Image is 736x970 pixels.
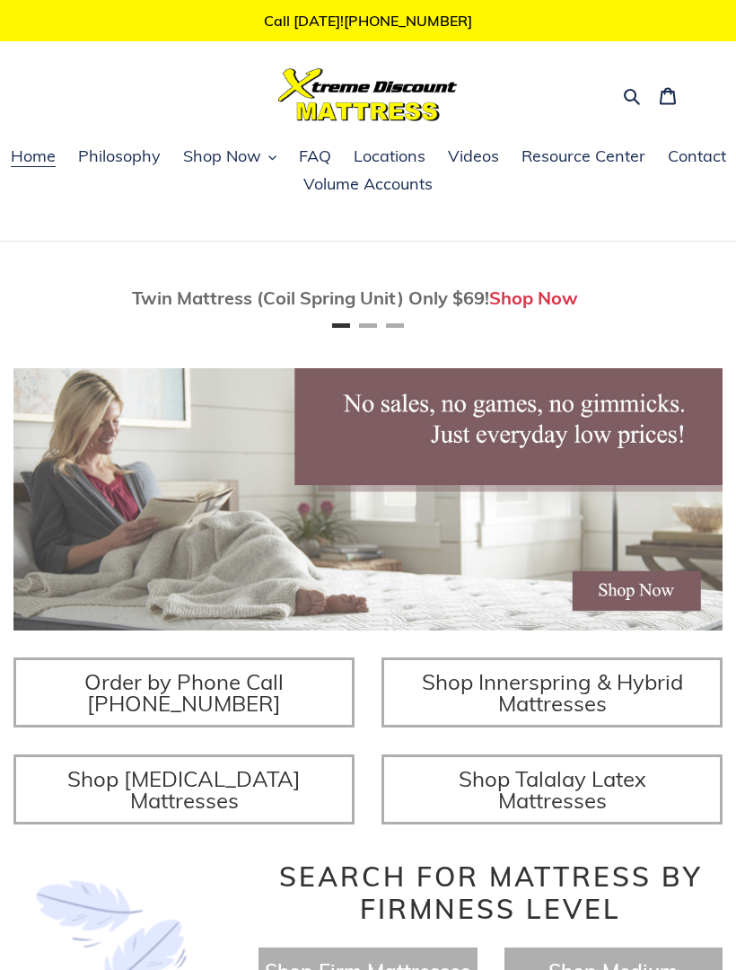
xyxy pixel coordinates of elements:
[459,765,646,814] span: Shop Talalay Latex Mattresses
[67,765,301,814] span: Shop [MEDICAL_DATA] Mattresses
[344,12,472,30] a: [PHONE_NUMBER]
[13,754,355,824] a: Shop [MEDICAL_DATA] Mattresses
[13,368,723,630] img: herobannermay2022-1652879215306_1200x.jpg
[489,287,578,309] a: Shop Now
[422,668,683,717] span: Shop Innerspring & Hybrid Mattresses
[132,287,489,309] span: Twin Mattress (Coil Spring Unit) Only $69!
[448,145,499,167] span: Videos
[299,145,331,167] span: FAQ
[659,144,735,171] a: Contact
[381,754,723,824] a: Shop Talalay Latex Mattresses
[2,144,65,171] a: Home
[174,144,285,171] button: Shop Now
[439,144,508,171] a: Videos
[345,144,434,171] a: Locations
[332,323,350,328] button: Page 1
[294,172,442,198] a: Volume Accounts
[183,145,261,167] span: Shop Now
[668,145,726,167] span: Contact
[13,657,355,727] a: Order by Phone Call [PHONE_NUMBER]
[69,144,170,171] a: Philosophy
[78,145,161,167] span: Philosophy
[84,668,284,717] span: Order by Phone Call [PHONE_NUMBER]
[11,145,56,167] span: Home
[359,323,377,328] button: Page 2
[303,173,433,195] span: Volume Accounts
[521,145,645,167] span: Resource Center
[354,145,425,167] span: Locations
[290,144,340,171] a: FAQ
[279,860,703,926] span: Search for Mattress by Firmness Level
[278,68,458,121] img: Xtreme Discount Mattress
[386,323,404,328] button: Page 3
[513,144,654,171] a: Resource Center
[381,657,723,727] a: Shop Innerspring & Hybrid Mattresses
